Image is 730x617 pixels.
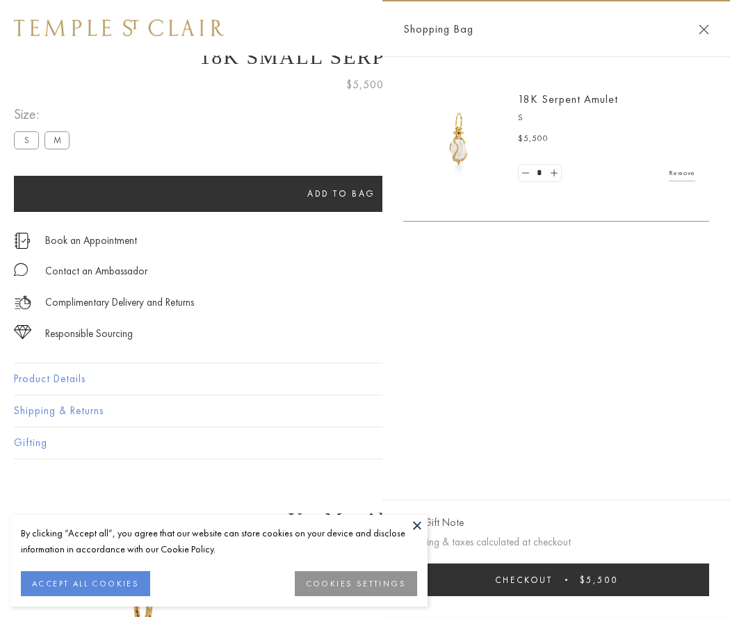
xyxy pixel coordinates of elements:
h3: You May Also Like [35,509,695,531]
div: Responsible Sourcing [45,325,133,343]
p: Complimentary Delivery and Returns [45,294,194,311]
span: Size: [14,103,75,126]
button: Checkout $5,500 [403,563,709,596]
p: Shipping & taxes calculated at checkout [403,534,709,551]
img: icon_appointment.svg [14,233,31,249]
img: P51836-E11SERPPV [417,97,501,181]
button: ACCEPT ALL COOKIES [21,571,150,596]
div: Contact an Ambassador [45,263,147,280]
img: icon_delivery.svg [14,294,31,311]
button: Shipping & Returns [14,395,716,427]
button: Add to bag [14,176,669,212]
a: Remove [669,165,695,181]
button: Product Details [14,363,716,395]
a: 18K Serpent Amulet [518,92,618,106]
img: icon_sourcing.svg [14,325,31,339]
span: $5,500 [518,132,549,146]
a: Set quantity to 2 [546,165,560,182]
img: MessageIcon-01_2.svg [14,263,28,277]
span: Checkout [495,574,553,586]
a: Book an Appointment [45,233,137,248]
button: COOKIES SETTINGS [295,571,417,596]
span: $5,500 [580,574,618,586]
span: Add to bag [307,188,375,199]
div: By clicking “Accept all”, you agree that our website can store cookies on your device and disclos... [21,525,417,557]
button: Close Shopping Bag [699,24,709,35]
label: M [44,131,70,149]
button: Add Gift Note [403,514,464,532]
label: S [14,131,39,149]
p: S [518,111,695,125]
span: $5,500 [346,76,384,94]
span: Shopping Bag [403,20,473,38]
button: Gifting [14,427,716,459]
h1: 18K Small Serpent Amulet [14,45,716,69]
img: Temple St. Clair [14,19,224,36]
a: Set quantity to 0 [519,165,533,182]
